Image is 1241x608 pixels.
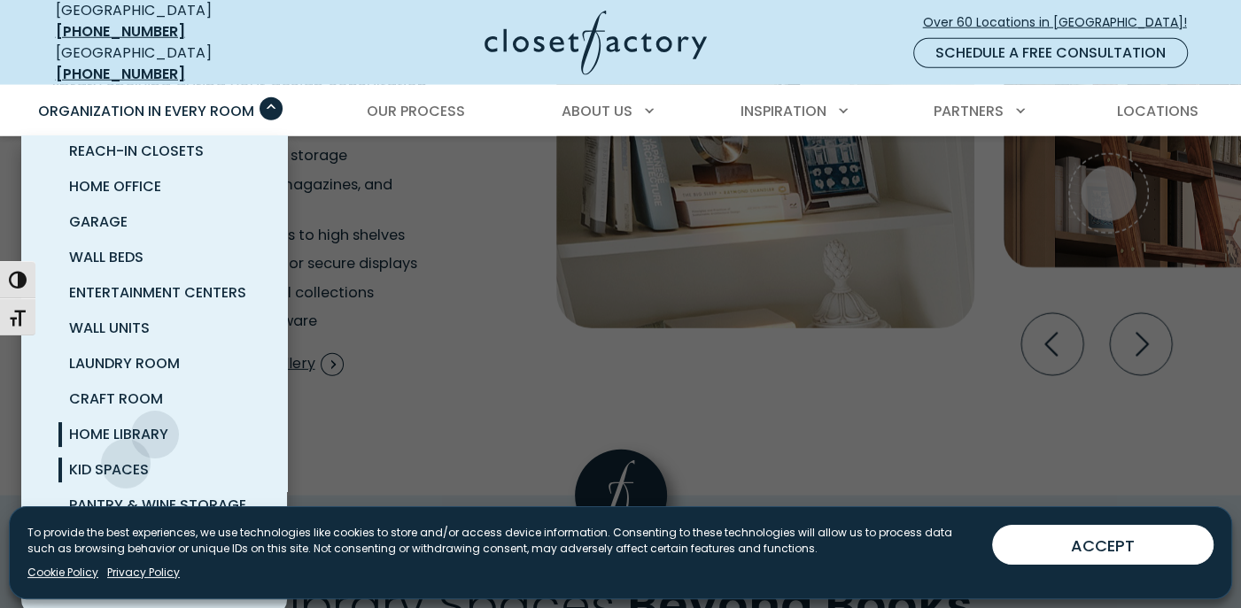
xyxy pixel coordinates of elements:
span: About Us [562,101,632,121]
span: Home Office [69,176,161,196]
span: Kid Spaces [69,459,149,480]
span: Reach-In Closets [69,141,204,161]
span: Over 60 Locations in [GEOGRAPHIC_DATA]! [923,13,1201,32]
span: Wall Units [69,318,150,338]
a: Schedule a Free Consultation [913,38,1188,68]
span: Inspiration [741,101,826,121]
span: Pantry & Wine Storage [69,495,246,515]
p: To provide the best experiences, we use technologies like cookies to store and/or access device i... [27,525,978,557]
a: [PHONE_NUMBER] [56,21,185,42]
a: Over 60 Locations in [GEOGRAPHIC_DATA]! [922,7,1202,38]
span: Entertainment Centers [69,282,246,303]
span: Laundry Room [69,353,180,373]
nav: Primary Menu [26,87,1216,136]
span: Organization in Every Room [38,101,254,121]
a: Privacy Policy [107,565,180,581]
a: [PHONE_NUMBER] [56,64,185,84]
span: Garage [69,212,128,232]
span: Wall Beds [69,247,143,267]
img: Closet Factory Logo [485,11,707,75]
button: ACCEPT [992,525,1214,565]
span: Partners [934,101,1004,121]
a: Cookie Policy [27,565,98,581]
span: Craft Room [69,389,163,409]
span: Our Process [367,101,465,121]
span: Locations [1116,101,1198,121]
span: Home Library [69,424,168,444]
div: [GEOGRAPHIC_DATA] [56,42,313,85]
